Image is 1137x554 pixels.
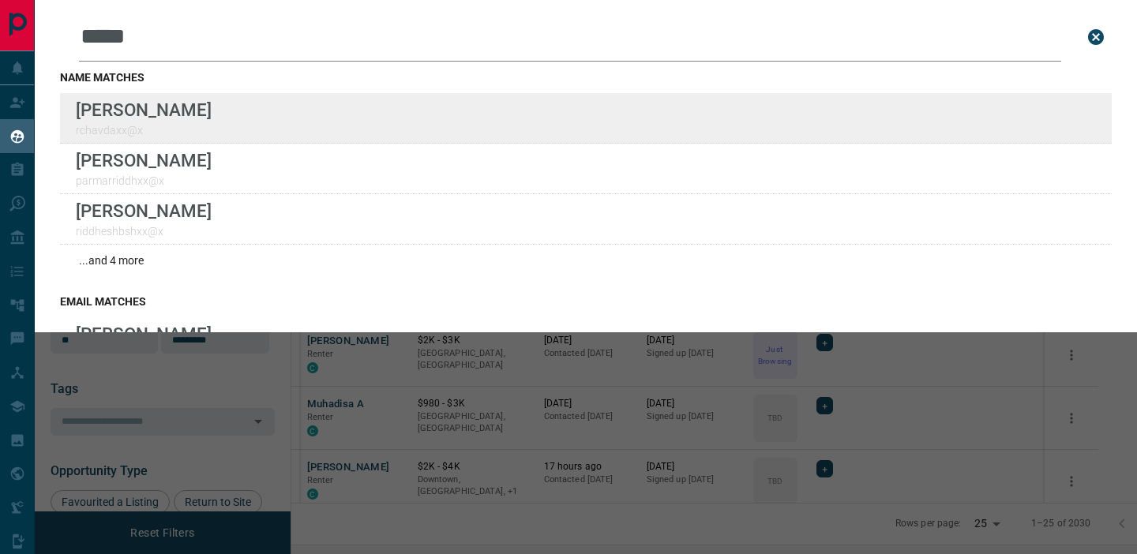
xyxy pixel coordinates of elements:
[76,225,212,238] p: riddheshbshxx@x
[76,200,212,221] p: [PERSON_NAME]
[60,245,1112,276] div: ...and 4 more
[76,324,212,344] p: [PERSON_NAME]
[76,174,212,187] p: parmarriddhxx@x
[76,99,212,120] p: [PERSON_NAME]
[60,295,1112,308] h3: email matches
[76,150,212,170] p: [PERSON_NAME]
[1080,21,1112,53] button: close search bar
[60,71,1112,84] h3: name matches
[76,124,212,137] p: rchavdaxx@x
